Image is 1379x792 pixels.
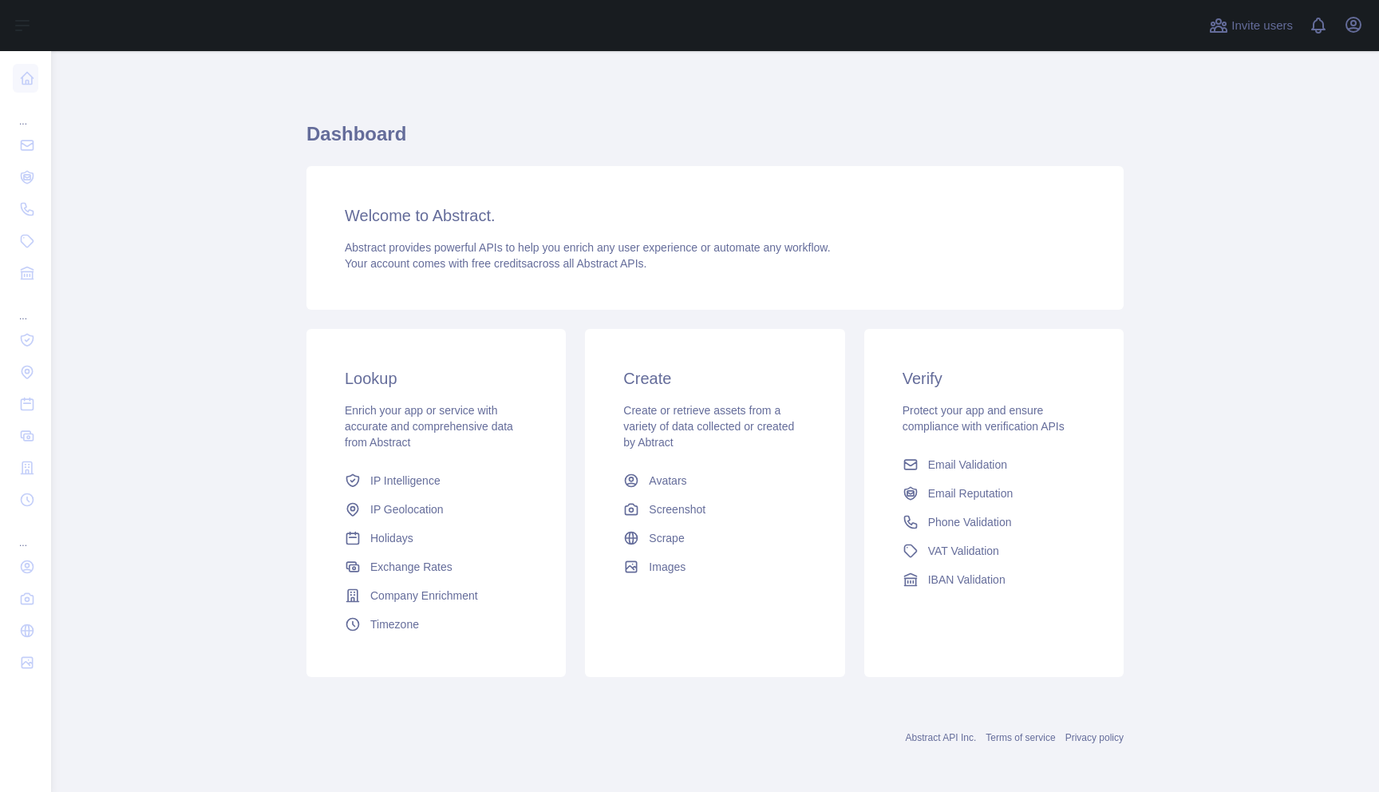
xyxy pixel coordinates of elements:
h3: Create [623,367,806,390]
span: Screenshot [649,501,705,517]
h1: Dashboard [306,121,1124,160]
span: Create or retrieve assets from a variety of data collected or created by Abtract [623,404,794,449]
span: VAT Validation [928,543,999,559]
a: VAT Validation [896,537,1092,565]
a: Holidays [338,524,534,552]
a: Avatars [617,466,812,495]
span: Abstract provides powerful APIs to help you enrich any user experience or automate any workflow. [345,241,831,254]
span: IP Intelligence [370,473,441,489]
span: IP Geolocation [370,501,444,517]
a: Terms of service [986,732,1055,743]
span: Protect your app and ensure compliance with verification APIs [903,404,1065,433]
span: Email Reputation [928,485,1014,501]
a: Email Reputation [896,479,1092,508]
a: Company Enrichment [338,581,534,610]
a: IP Geolocation [338,495,534,524]
div: ... [13,517,38,549]
a: Abstract API Inc. [906,732,977,743]
a: Phone Validation [896,508,1092,537]
span: free credits [472,257,527,270]
span: Exchange Rates [370,559,452,575]
span: Scrape [649,530,684,546]
span: Email Validation [928,457,1007,473]
h3: Welcome to Abstract. [345,204,1085,227]
span: Invite users [1231,17,1293,35]
span: Enrich your app or service with accurate and comprehensive data from Abstract [345,404,513,449]
a: Exchange Rates [338,552,534,581]
span: Timezone [370,616,419,632]
a: Email Validation [896,450,1092,479]
a: IBAN Validation [896,565,1092,594]
span: Avatars [649,473,686,489]
a: IP Intelligence [338,466,534,495]
a: Scrape [617,524,812,552]
a: Privacy policy [1065,732,1124,743]
a: Screenshot [617,495,812,524]
span: Images [649,559,686,575]
h3: Verify [903,367,1085,390]
span: Holidays [370,530,413,546]
span: IBAN Validation [928,572,1006,588]
a: Timezone [338,610,534,639]
button: Invite users [1206,13,1296,38]
div: ... [13,291,38,323]
span: Company Enrichment [370,588,478,604]
a: Images [617,552,812,581]
span: Your account comes with across all Abstract APIs. [345,257,646,270]
div: ... [13,96,38,128]
span: Phone Validation [928,514,1012,530]
h3: Lookup [345,367,527,390]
